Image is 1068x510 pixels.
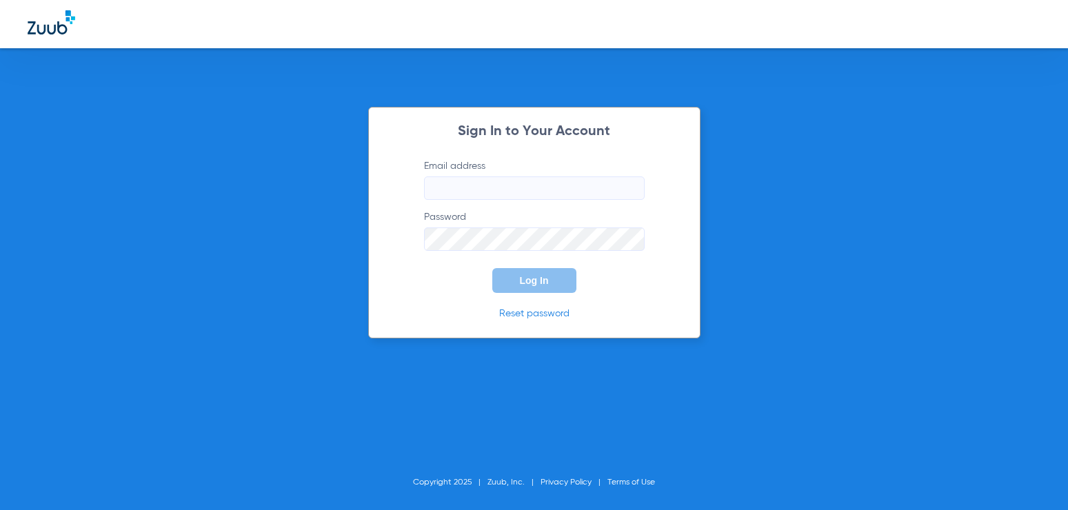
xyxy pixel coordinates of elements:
label: Password [424,210,645,251]
input: Email address [424,176,645,200]
a: Reset password [499,309,570,318]
span: Log In [520,275,549,286]
a: Terms of Use [607,478,655,487]
label: Email address [424,159,645,200]
h2: Sign In to Your Account [403,125,665,139]
a: Privacy Policy [541,478,592,487]
li: Zuub, Inc. [487,476,541,489]
li: Copyright 2025 [413,476,487,489]
img: Zuub Logo [28,10,75,34]
button: Log In [492,268,576,293]
input: Password [424,227,645,251]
